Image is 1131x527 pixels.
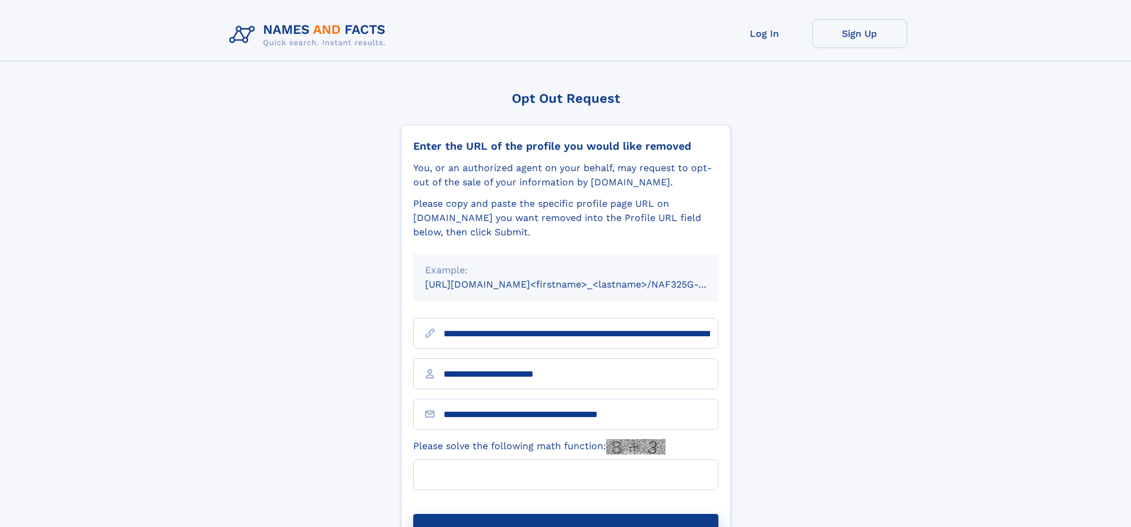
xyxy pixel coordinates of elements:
div: Example: [425,263,707,277]
img: Logo Names and Facts [224,19,395,51]
small: [URL][DOMAIN_NAME]<firstname>_<lastname>/NAF325G-xxxxxxxx [425,279,741,290]
label: Please solve the following math function: [413,439,666,455]
div: You, or an authorized agent on your behalf, may request to opt-out of the sale of your informatio... [413,161,718,190]
a: Sign Up [812,19,907,48]
div: Please copy and paste the specific profile page URL on [DOMAIN_NAME] you want removed into the Pr... [413,197,718,239]
div: Opt Out Request [401,91,731,106]
div: Enter the URL of the profile you would like removed [413,140,718,153]
a: Log In [717,19,812,48]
